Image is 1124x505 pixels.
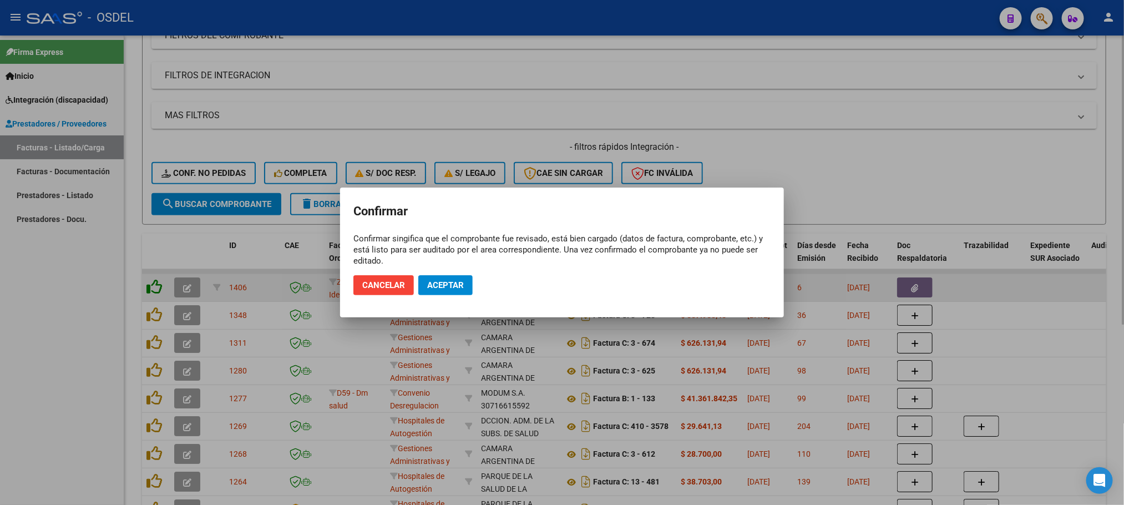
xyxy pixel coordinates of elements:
[427,280,464,290] span: Aceptar
[353,201,771,222] h2: Confirmar
[418,275,473,295] button: Aceptar
[1086,467,1113,494] div: Open Intercom Messenger
[353,233,771,266] div: Confirmar singifica que el comprobante fue revisado, está bien cargado (datos de factura, comprob...
[362,280,405,290] span: Cancelar
[353,275,414,295] button: Cancelar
